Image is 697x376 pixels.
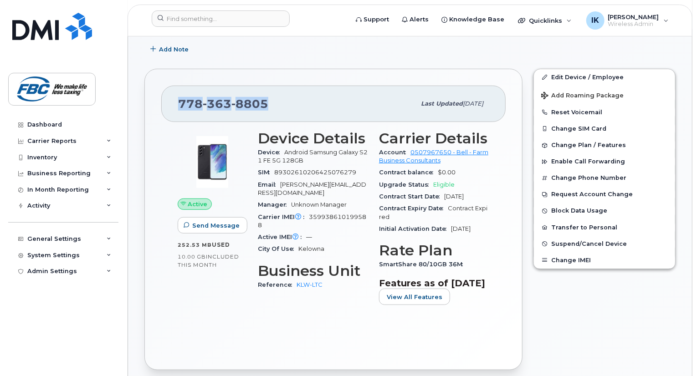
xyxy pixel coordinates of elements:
span: View All Features [387,293,442,301]
span: Wireless Admin [608,20,659,28]
span: Knowledge Base [449,15,504,24]
button: Suspend/Cancel Device [534,236,675,252]
span: Suspend/Cancel Device [551,240,627,247]
h3: Features as of [DATE] [379,278,489,289]
a: 0507967650 - Bell - Farm Business Consultants [379,149,488,164]
h3: Device Details [258,130,368,147]
img: image20231002-3703462-abbrul.jpeg [185,135,240,189]
span: Android Samsung Galaxy S21 FE 5G 128GB [258,149,368,164]
span: included this month [178,253,239,268]
span: 8805 [231,97,268,111]
button: View All Features [379,289,450,305]
span: Quicklinks [529,17,562,24]
span: Contract Expiry Date [379,205,448,212]
span: Contract Start Date [379,193,444,200]
button: Add Note [144,41,196,58]
span: [DATE] [463,100,483,107]
span: Active [188,200,208,208]
button: Send Message [178,217,247,234]
a: Support [349,10,395,29]
span: Enable Call Forwarding [551,158,625,165]
div: Quicklinks [512,11,578,30]
span: IK [591,15,599,26]
span: 359938610199588 [258,213,366,229]
a: Knowledge Base [435,10,511,29]
span: 778 [178,97,268,111]
span: [DATE] [444,193,464,200]
span: 252.53 MB [178,242,212,248]
a: Edit Device / Employee [534,69,675,86]
button: Change Plan / Features [534,137,675,153]
button: Change SIM Card [534,121,675,137]
span: Account [379,149,410,156]
input: Find something... [152,10,290,27]
span: Add Note [159,45,189,54]
span: Reference [258,281,297,288]
h3: Rate Plan [379,242,489,259]
a: Alerts [395,10,435,29]
span: Contract Expired [379,205,487,220]
span: Manager [258,201,291,208]
span: Add Roaming Package [541,92,624,101]
span: Device [258,149,284,156]
span: Upgrade Status [379,181,433,188]
span: Unknown Manager [291,201,347,208]
span: $0.00 [438,169,456,176]
button: Block Data Usage [534,203,675,219]
span: Support [364,15,389,24]
span: Email [258,181,280,188]
span: used [212,241,230,248]
span: 10.00 GB [178,254,206,260]
span: Kelowna [298,245,324,252]
span: Contract balance [379,169,438,176]
span: 89302610206425076279 [274,169,356,176]
span: Last updated [421,100,463,107]
span: Active IMEI [258,234,306,240]
a: KLW-LTC [297,281,323,288]
span: Alerts [410,15,429,24]
span: [DATE] [451,225,471,232]
button: Reset Voicemail [534,104,675,121]
span: 363 [203,97,231,111]
button: Change IMEI [534,252,675,269]
button: Request Account Change [534,186,675,203]
span: City Of Use [258,245,298,252]
button: Change Phone Number [534,170,675,186]
button: Transfer to Personal [534,219,675,236]
h3: Carrier Details [379,130,489,147]
div: Ibrahim Kabir [580,11,675,30]
h3: Business Unit [258,263,368,279]
span: Change Plan / Features [551,142,626,149]
span: Carrier IMEI [258,213,309,220]
span: — [306,234,312,240]
button: Enable Call Forwarding [534,153,675,170]
span: Send Message [192,221,240,230]
span: Eligible [433,181,455,188]
span: SmartShare 80/10GB 36M [379,261,467,268]
button: Add Roaming Package [534,86,675,104]
span: [PERSON_NAME][EMAIL_ADDRESS][DOMAIN_NAME] [258,181,366,196]
span: SIM [258,169,274,176]
span: Initial Activation Date [379,225,451,232]
span: [PERSON_NAME] [608,13,659,20]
